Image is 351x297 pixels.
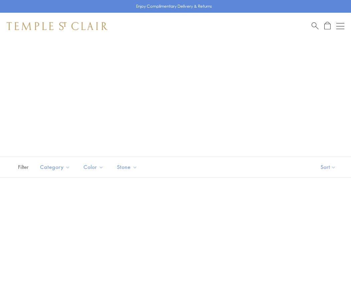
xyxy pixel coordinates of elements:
[136,3,212,10] p: Enjoy Complimentary Delivery & Returns
[35,160,75,175] button: Category
[80,163,109,171] span: Color
[79,160,109,175] button: Color
[37,163,75,171] span: Category
[112,160,142,175] button: Stone
[114,163,142,171] span: Stone
[312,22,319,30] a: Search
[336,22,344,30] button: Open navigation
[324,22,331,30] a: Open Shopping Bag
[7,22,108,30] img: Temple St. Clair
[306,157,351,177] button: Show sort by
